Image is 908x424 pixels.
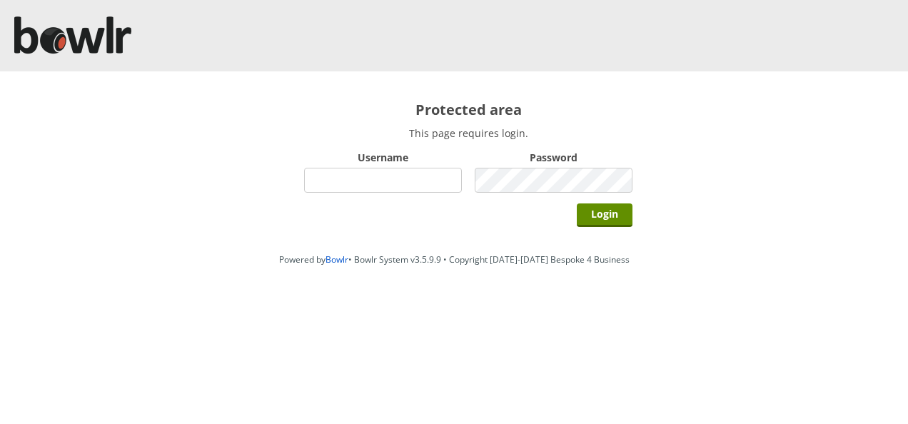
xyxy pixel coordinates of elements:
label: Username [304,151,462,164]
input: Login [577,203,632,227]
p: This page requires login. [304,126,632,140]
label: Password [475,151,632,164]
a: Bowlr [326,253,348,266]
h2: Protected area [304,100,632,119]
span: Powered by • Bowlr System v3.5.9.9 • Copyright [DATE]-[DATE] Bespoke 4 Business [279,253,630,266]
